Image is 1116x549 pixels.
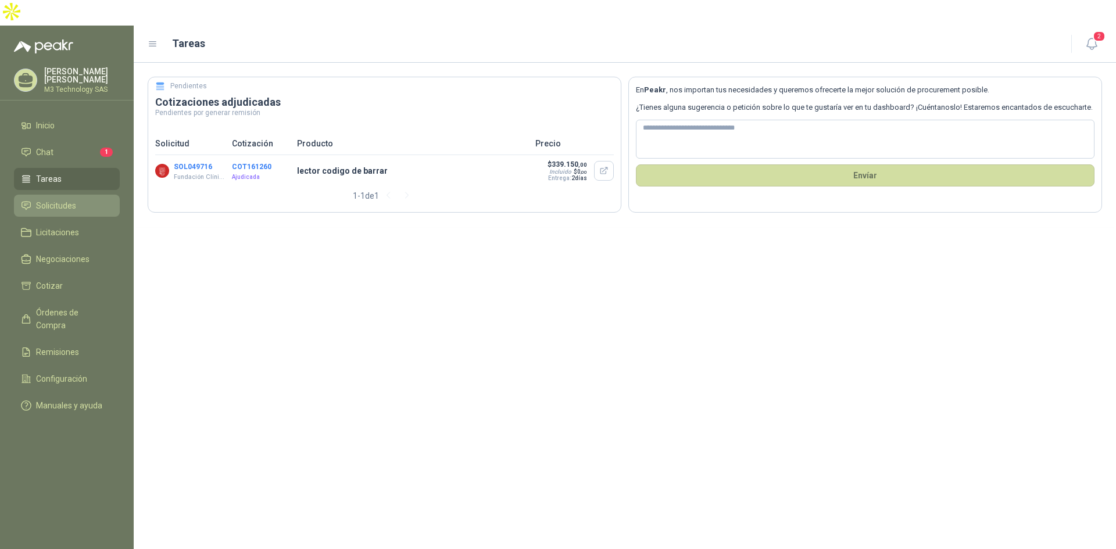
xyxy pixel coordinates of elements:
[574,168,587,175] span: $
[174,173,227,182] p: Fundación Clínica Shaio
[14,248,120,270] a: Negociaciones
[636,102,1094,113] p: ¿Tienes alguna sugerencia o petición sobre lo que te gustaría ver en tu dashboard? ¡Cuéntanoslo! ...
[155,109,614,116] p: Pendientes por generar remisión
[155,137,225,150] p: Solicitud
[552,160,587,168] span: 339.150
[36,146,53,159] span: Chat
[14,302,120,336] a: Órdenes de Compra
[1093,31,1106,42] span: 2
[14,221,120,243] a: Licitaciones
[547,160,587,168] p: $
[571,175,587,181] span: 2 días
[232,137,290,150] p: Cotización
[549,168,571,175] div: Incluido
[155,164,169,178] img: Company Logo
[36,399,102,412] span: Manuales y ayuda
[297,137,528,150] p: Producto
[14,40,73,53] img: Logo peakr
[155,95,614,109] h3: Cotizaciones adjudicadas
[36,119,55,132] span: Inicio
[36,199,76,212] span: Solicitudes
[36,279,63,292] span: Cotizar
[14,195,120,217] a: Solicitudes
[14,168,120,190] a: Tareas
[172,35,205,52] h1: Tareas
[36,306,109,332] span: Órdenes de Compra
[14,394,120,417] a: Manuales y ayuda
[1081,34,1102,55] button: 2
[14,275,120,297] a: Cotizar
[36,253,90,265] span: Negociaciones
[44,67,120,84] p: [PERSON_NAME] [PERSON_NAME]
[36,372,87,385] span: Configuración
[44,86,120,93] p: M3 Technology SAS
[36,346,79,358] span: Remisiones
[14,114,120,137] a: Inicio
[535,137,614,150] p: Precio
[547,175,587,181] p: Entrega:
[36,226,79,239] span: Licitaciones
[100,148,113,157] span: 1
[14,368,120,390] a: Configuración
[578,162,587,168] span: ,00
[644,85,666,94] b: Peakr
[36,173,62,185] span: Tareas
[636,164,1094,186] button: Envíar
[14,341,120,363] a: Remisiones
[353,186,416,205] div: 1 - 1 de 1
[581,170,587,175] span: ,00
[297,164,528,177] p: lector codigo de barrar
[636,84,1094,96] p: En , nos importan tus necesidades y queremos ofrecerte la mejor solución de procurement posible.
[232,173,290,182] p: Ajudicada
[170,81,207,92] h5: Pendientes
[232,163,271,171] button: COT161260
[577,168,587,175] span: 0
[174,163,212,171] button: SOL049716
[14,141,120,163] a: Chat1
